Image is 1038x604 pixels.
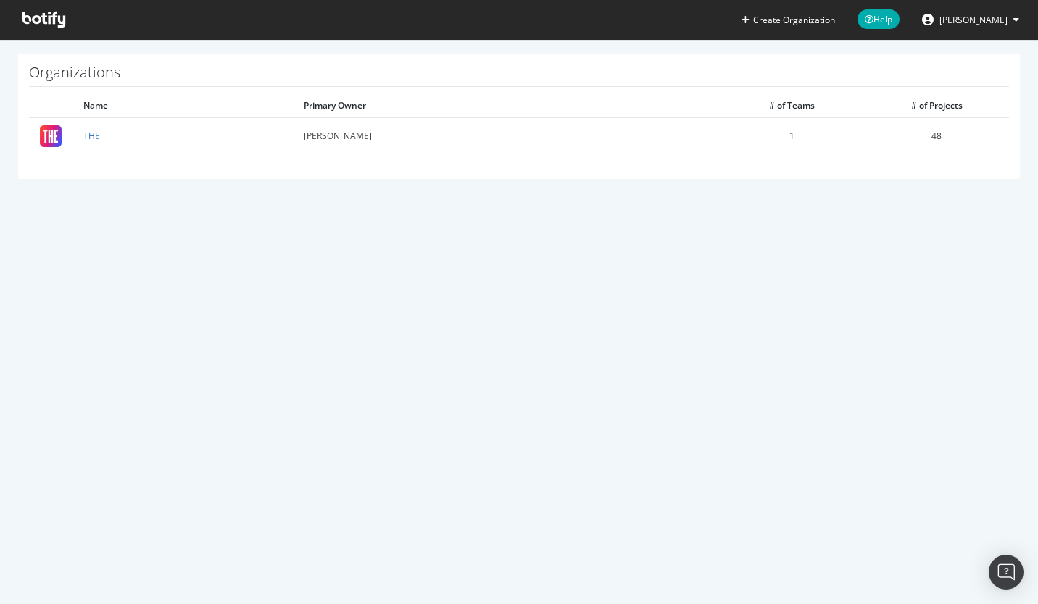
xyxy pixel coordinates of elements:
[858,9,900,29] span: Help
[939,14,1008,26] span: Andrew Foreman
[40,125,62,147] img: THE
[910,8,1031,31] button: [PERSON_NAME]
[864,94,1009,117] th: # of Projects
[719,94,864,117] th: # of Teams
[719,117,864,154] td: 1
[741,13,836,27] button: Create Organization
[293,94,719,117] th: Primary Owner
[989,555,1024,590] div: Open Intercom Messenger
[29,64,1009,87] h1: Organizations
[293,117,719,154] td: [PERSON_NAME]
[72,94,293,117] th: Name
[864,117,1009,154] td: 48
[83,130,100,142] a: THE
